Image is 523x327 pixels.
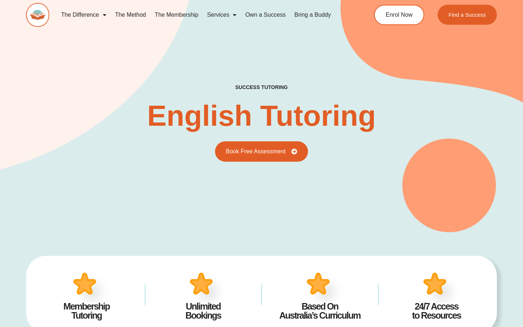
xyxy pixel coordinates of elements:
[386,12,413,18] span: Enrol Now
[111,7,150,23] a: The Method
[438,5,497,25] a: Find a Success
[156,302,251,320] h4: Unlimited Bookings
[150,7,203,23] a: The Membership
[241,7,290,23] a: Own a Success
[203,7,241,23] a: Services
[487,292,523,327] iframe: Chat Widget
[57,7,111,23] a: The Difference
[449,12,486,17] span: Find a Success
[226,149,286,154] span: Book Free Assessment
[39,302,134,320] h4: Membership Tutoring
[147,101,376,130] h2: English Tutoring
[235,84,288,90] h2: success tutoring
[272,302,367,320] h4: Based On Australia’s Curriculum
[215,141,308,162] a: Book Free Assessment
[389,302,484,320] h4: 24/7 Access to Resources
[290,7,336,23] a: Bring a Buddy
[374,5,424,25] a: Enrol Now
[57,7,347,23] nav: Menu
